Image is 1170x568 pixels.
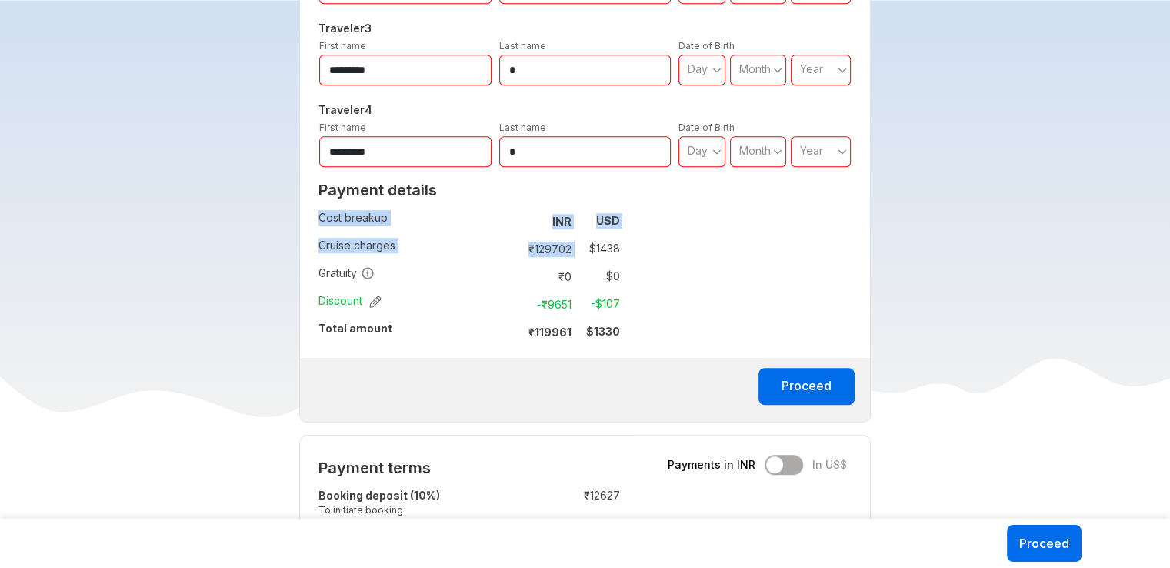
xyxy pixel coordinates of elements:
[773,62,782,78] svg: angle down
[800,144,823,157] span: Year
[318,459,620,477] h2: Payment terms
[513,238,578,259] td: ₹ 129702
[319,40,366,52] label: First name
[739,62,771,75] span: Month
[552,215,572,228] strong: INR
[315,19,855,38] h5: Traveler 3
[578,238,620,259] td: $ 1438
[318,293,382,309] span: Discount
[578,293,620,315] td: -$ 107
[499,40,546,52] label: Last name
[528,326,572,339] strong: ₹ 119961
[712,62,722,78] svg: angle down
[318,207,506,235] td: Cost breakup
[688,62,708,75] span: Day
[800,62,823,75] span: Year
[513,266,578,287] td: ₹ 0
[578,266,620,287] td: $ 0
[318,503,521,516] small: To initiate booking
[318,489,440,502] strong: Booking deposit (10%)
[506,290,513,318] td: :
[506,262,513,290] td: :
[1007,525,1082,562] button: Proceed
[318,322,392,335] strong: Total amount
[319,122,366,133] label: First name
[521,485,528,524] td: :
[586,325,620,338] strong: $ 1330
[678,40,735,52] label: Date of Birth
[506,235,513,262] td: :
[739,144,771,157] span: Month
[506,318,513,346] td: :
[528,485,620,524] td: ₹ 12627
[678,122,735,133] label: Date of Birth
[318,235,506,262] td: Cruise charges
[499,122,546,133] label: Last name
[838,144,847,159] svg: angle down
[315,101,855,119] h5: Traveler 4
[773,144,782,159] svg: angle down
[712,144,722,159] svg: angle down
[513,293,578,315] td: -₹ 9651
[812,457,847,473] span: In US$
[596,214,620,227] strong: USD
[838,62,847,78] svg: angle down
[668,457,755,473] span: Payments in INR
[758,368,855,405] button: Proceed
[318,266,375,281] span: Gratuity
[318,181,620,199] h2: Payment details
[506,207,513,235] td: :
[688,144,708,157] span: Day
